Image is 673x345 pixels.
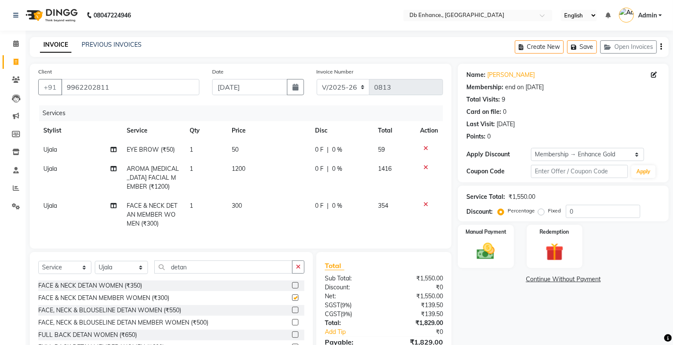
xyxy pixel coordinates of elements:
button: Create New [515,40,564,54]
span: 0 % [332,145,342,154]
div: ₹1,550.00 [384,292,449,301]
span: 1200 [232,165,245,172]
div: ₹1,550.00 [384,274,449,283]
b: 08047224946 [94,3,131,27]
span: 354 [378,202,388,209]
label: Percentage [508,207,535,215]
div: Net: [318,292,384,301]
label: Invoice Number [317,68,354,76]
span: Total [325,261,344,270]
span: 0 F [315,201,324,210]
div: ₹139.50 [384,310,449,319]
span: 1416 [378,165,392,172]
input: Search or Scan [154,260,292,274]
span: 0 F [315,164,324,173]
label: Date [212,68,224,76]
span: AROMA [MEDICAL_DATA] FACIAL MEMBER (₹1200) [127,165,179,190]
div: ₹0 [384,283,449,292]
th: Action [415,121,443,140]
span: | [327,145,329,154]
div: Card on file: [466,107,501,116]
span: 0 % [332,164,342,173]
img: logo [22,3,80,27]
span: 0 % [332,201,342,210]
label: Manual Payment [466,228,506,236]
span: 0 F [315,145,324,154]
div: ₹1,829.00 [384,319,449,328]
label: Fixed [548,207,561,215]
span: EYE BROW (₹50) [127,146,175,153]
span: 1 [190,202,193,209]
div: Discount: [318,283,384,292]
a: PREVIOUS INVOICES [82,41,142,48]
th: Price [227,121,310,140]
div: Points: [466,132,486,141]
span: | [327,164,329,173]
th: Total [373,121,415,140]
span: Ujala [43,146,57,153]
button: +91 [38,79,62,95]
div: 0 [487,132,491,141]
img: _cash.svg [471,241,500,262]
div: ( ) [318,310,384,319]
span: FACE & NECK DETAN MEMBER WOMEN (₹300) [127,202,177,227]
input: Search by Name/Mobile/Email/Code [61,79,199,95]
div: FACE, NECK & BLOUSELINE DETAN MEMBER WOMEN (₹500) [38,318,208,327]
span: 300 [232,202,242,209]
span: Admin [638,11,657,20]
span: 9% [342,311,350,317]
div: ₹0 [395,328,449,337]
span: | [327,201,329,210]
div: FACE, NECK & BLOUSELINE DETAN WOMEN (₹550) [38,306,181,315]
div: Total: [318,319,384,328]
div: Discount: [466,207,493,216]
label: Client [38,68,52,76]
div: Apply Discount [466,150,531,159]
span: SGST [325,301,340,309]
div: Name: [466,71,486,79]
span: 1 [190,146,193,153]
button: Save [567,40,597,54]
div: end on [DATE] [505,83,544,92]
th: Disc [310,121,373,140]
th: Service [122,121,185,140]
th: Qty [185,121,227,140]
th: Stylist [38,121,122,140]
button: Apply [631,165,656,178]
a: [PERSON_NAME] [487,71,535,79]
div: FULL BACK DETAN WOMEN (₹650) [38,331,137,339]
div: Coupon Code [466,167,531,176]
a: Continue Without Payment [460,275,667,284]
span: 9% [342,302,350,308]
div: Service Total: [466,192,505,201]
div: ₹139.50 [384,301,449,310]
div: Total Visits: [466,95,500,104]
span: 59 [378,146,385,153]
img: _gift.svg [540,241,569,263]
div: 0 [503,107,506,116]
input: Enter Offer / Coupon Code [531,165,628,178]
div: FACE & NECK DETAN MEMBER WOMEN (₹300) [38,294,169,303]
div: Sub Total: [318,274,384,283]
div: ( ) [318,301,384,310]
a: Add Tip [318,328,395,337]
span: 1 [190,165,193,172]
label: Redemption [540,228,569,236]
a: INVOICE [40,37,71,53]
span: Ujala [43,202,57,209]
div: Services [39,105,449,121]
button: Open Invoices [600,40,657,54]
span: 50 [232,146,239,153]
span: CGST [325,310,341,318]
div: Last Visit: [466,120,495,129]
div: [DATE] [497,120,515,129]
img: Admin [619,8,634,23]
div: FACE & NECK DETAN WOMEN (₹350) [38,281,142,290]
div: 9 [502,95,505,104]
div: ₹1,550.00 [508,192,535,201]
span: Ujala [43,165,57,172]
div: Membership: [466,83,503,92]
